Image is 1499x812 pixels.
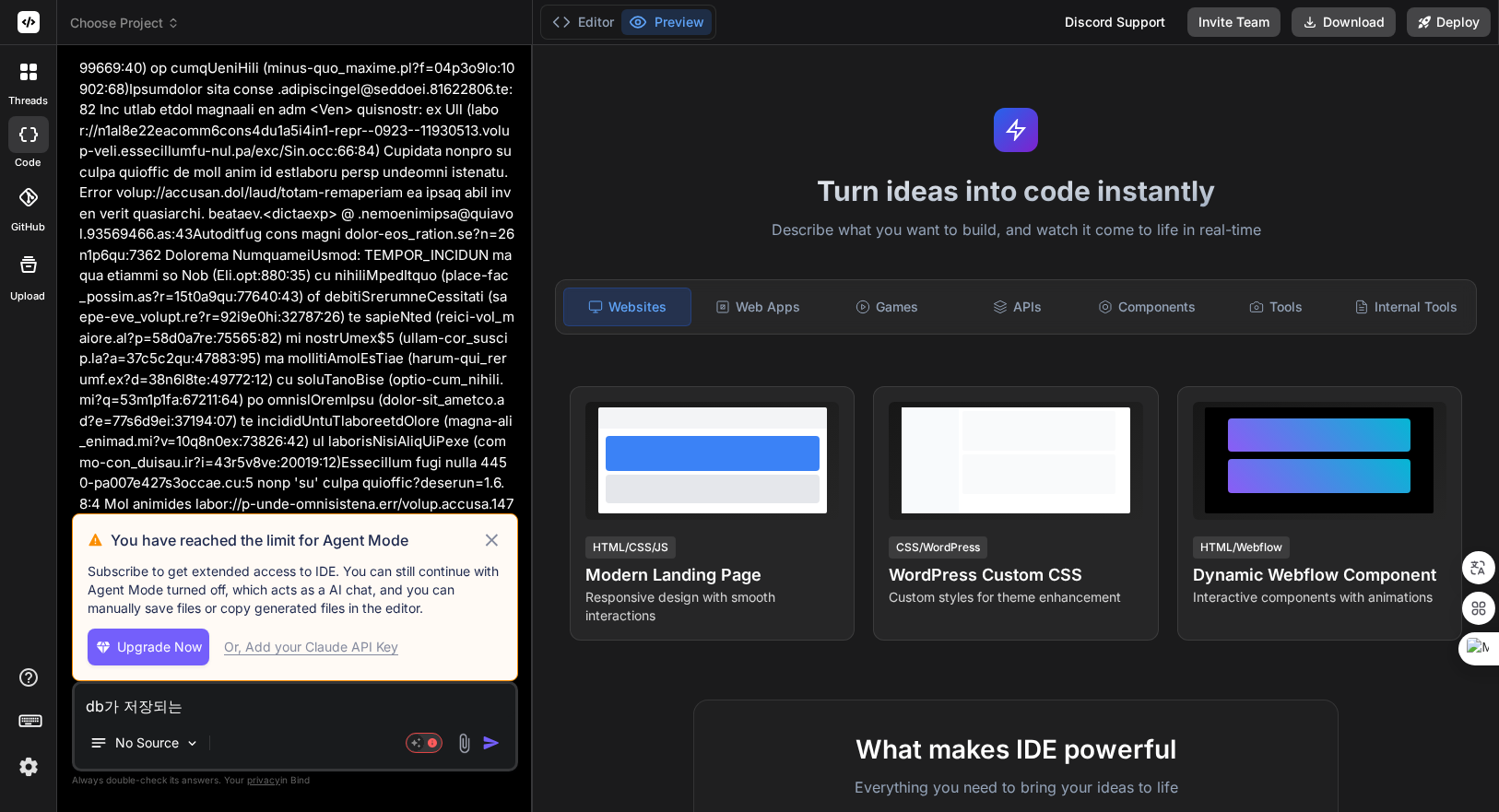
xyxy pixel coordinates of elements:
img: attachment [454,733,475,754]
span: Upgrade Now [117,638,202,656]
label: code [16,155,41,171]
h4: Dynamic Webflow Component [1193,562,1446,588]
span: privacy [247,774,280,785]
img: Pick Models [184,736,200,751]
label: threads [8,93,48,109]
label: Upload [11,288,46,304]
h1: Turn ideas into code instantly [544,174,1488,207]
button: Download [1292,7,1396,37]
div: Internal Tools [1342,288,1469,326]
h3: You have reached the limit for Agent Mode [111,529,481,551]
span: Choose Project [70,14,180,32]
p: Always double-check its answers. Your in Bind [72,771,518,789]
div: Websites [563,288,691,326]
p: Custom styles for theme enhancement [889,588,1142,606]
h4: WordPress Custom CSS [889,562,1142,588]
div: APIs [954,288,1080,326]
p: Responsive design with smooth interactions [585,588,839,625]
h4: Modern Landing Page [585,562,839,588]
div: Games [824,288,950,326]
div: Or, Add your Claude API Key [224,638,398,656]
button: Invite Team [1187,7,1281,37]
p: Everything you need to bring your ideas to life [724,776,1308,798]
textarea: db가 저장되는 [75,684,515,717]
button: Deploy [1407,7,1491,37]
div: Tools [1213,288,1340,326]
div: Web Apps [695,288,821,326]
h2: What makes IDE powerful [724,730,1308,769]
img: icon [482,734,501,752]
button: Editor [545,9,621,35]
img: settings [13,751,44,783]
div: CSS/WordPress [889,536,987,559]
div: HTML/CSS/JS [585,536,676,559]
p: Subscribe to get extended access to IDE. You can still continue with Agent Mode turned off, which... [88,562,502,618]
div: HTML/Webflow [1193,536,1290,559]
button: Preview [621,9,712,35]
button: Upgrade Now [88,629,209,665]
p: Interactive components with animations [1193,588,1446,606]
p: Describe what you want to build, and watch it come to life in real-time [544,218,1488,242]
label: GitHub [11,219,45,235]
p: No Source [115,734,179,752]
div: Discord Support [1054,7,1176,37]
div: Components [1083,288,1210,326]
